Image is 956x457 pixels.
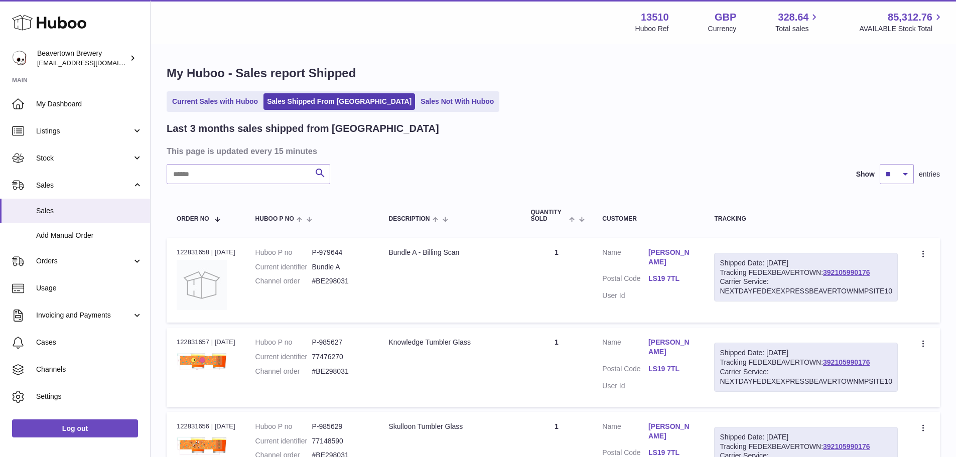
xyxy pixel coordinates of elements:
a: 392105990176 [823,268,870,276]
dd: 77148590 [312,436,369,446]
dd: P-985629 [312,422,369,431]
span: Total sales [775,24,820,34]
span: Listings [36,126,132,136]
span: Description [388,216,430,222]
dd: #BE298031 [312,367,369,376]
span: 85,312.76 [888,11,932,24]
div: 122831658 | [DATE] [177,248,235,257]
div: Currency [708,24,737,34]
div: Tracking FEDEXBEAVERTOWN: [714,253,898,302]
span: Invoicing and Payments [36,311,132,320]
span: Sales [36,181,132,190]
div: Shipped Date: [DATE] [720,258,892,268]
a: LS19 7TL [648,364,695,374]
a: 392105990176 [823,358,870,366]
span: Settings [36,392,143,401]
div: Bundle A - Billing Scan [388,248,510,257]
dt: Huboo P no [255,422,312,431]
dt: Name [602,248,648,269]
img: 1716222797.png [177,434,227,455]
div: Shipped Date: [DATE] [720,432,892,442]
div: Customer [602,216,694,222]
div: 122831657 | [DATE] [177,338,235,347]
a: [PERSON_NAME] [648,422,695,441]
div: Tracking FEDEXBEAVERTOWN: [714,343,898,392]
td: 1 [520,238,592,323]
span: Quantity Sold [530,209,567,222]
dt: Channel order [255,367,312,376]
div: Knowledge Tumbler Glass [388,338,510,347]
dt: Channel order [255,276,312,286]
dt: User Id [602,381,648,391]
span: Add Manual Order [36,231,143,240]
a: LS19 7TL [648,274,695,283]
img: no-photo.jpg [177,260,227,310]
dd: P-985627 [312,338,369,347]
h2: Last 3 months sales shipped from [GEOGRAPHIC_DATA] [167,122,439,135]
dt: Huboo P no [255,338,312,347]
span: 328.64 [778,11,808,24]
dt: User Id [602,291,648,300]
div: Shipped Date: [DATE] [720,348,892,358]
span: Cases [36,338,143,347]
div: 122831656 | [DATE] [177,422,235,431]
span: Usage [36,283,143,293]
dd: Bundle A [312,262,369,272]
h1: My Huboo - Sales report Shipped [167,65,940,81]
strong: 13510 [641,11,669,24]
dt: Current identifier [255,352,312,362]
div: Tracking [714,216,898,222]
div: Huboo Ref [635,24,669,34]
img: 1716222726.png [177,350,227,371]
a: 392105990176 [823,442,870,450]
a: 85,312.76 AVAILABLE Stock Total [859,11,944,34]
a: Sales Shipped From [GEOGRAPHIC_DATA] [263,93,415,110]
strong: GBP [715,11,736,24]
img: internalAdmin-13510@internal.huboo.com [12,51,27,66]
dt: Huboo P no [255,248,312,257]
dt: Current identifier [255,262,312,272]
dd: 77476270 [312,352,369,362]
dt: Postal Code [602,364,648,376]
span: entries [919,170,940,179]
dt: Postal Code [602,274,648,286]
div: Carrier Service: NEXTDAYFEDEXEXPRESSBEAVERTOWNMPSITE10 [720,367,892,386]
a: Log out [12,419,138,437]
dd: P-979644 [312,248,369,257]
span: Channels [36,365,143,374]
a: Current Sales with Huboo [169,93,261,110]
dt: Name [602,422,648,443]
span: Huboo P no [255,216,294,222]
label: Show [856,170,875,179]
div: Beavertown Brewery [37,49,127,68]
a: 328.64 Total sales [775,11,820,34]
a: [PERSON_NAME] [648,338,695,357]
dt: Name [602,338,648,359]
dd: #BE298031 [312,276,369,286]
dt: Current identifier [255,436,312,446]
a: Sales Not With Huboo [417,93,497,110]
span: Sales [36,206,143,216]
td: 1 [520,328,592,407]
span: AVAILABLE Stock Total [859,24,944,34]
span: Stock [36,154,132,163]
div: Skulloon Tumbler Glass [388,422,510,431]
div: Carrier Service: NEXTDAYFEDEXEXPRESSBEAVERTOWNMPSITE10 [720,277,892,296]
span: Order No [177,216,209,222]
span: [EMAIL_ADDRESS][DOMAIN_NAME] [37,59,148,67]
h3: This page is updated every 15 minutes [167,145,937,157]
span: Orders [36,256,132,266]
a: [PERSON_NAME] [648,248,695,267]
span: My Dashboard [36,99,143,109]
